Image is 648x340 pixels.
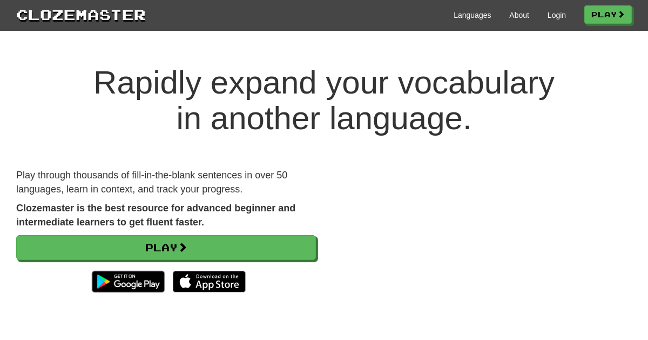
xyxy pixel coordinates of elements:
p: Play through thousands of fill-in-the-blank sentences in over 50 languages, learn in context, and... [16,169,316,196]
a: Play [16,235,316,260]
a: About [509,10,529,21]
a: Play [584,5,632,24]
a: Languages [454,10,491,21]
a: Clozemaster [16,4,146,24]
a: Login [548,10,566,21]
img: Download_on_the_App_Store_Badge_US-UK_135x40-25178aeef6eb6b83b96f5f2d004eda3bffbb37122de64afbaef7... [173,271,246,292]
img: Get it on Google Play [86,265,170,298]
strong: Clozemaster is the best resource for advanced beginner and intermediate learners to get fluent fa... [16,203,295,228]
